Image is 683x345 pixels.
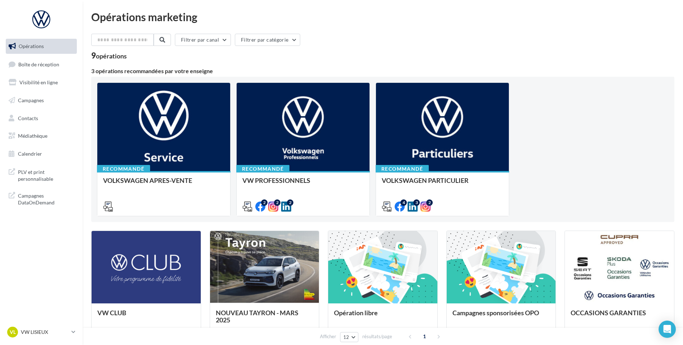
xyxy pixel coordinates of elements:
div: 2 [287,199,293,206]
div: 3 [413,199,420,206]
a: Médiathèque [4,128,78,143]
span: NOUVEAU TAYRON - MARS 2025 [216,309,298,324]
div: 9 [91,52,127,60]
span: 1 [419,331,430,342]
span: Opération libre [334,309,378,317]
a: PLV et print personnalisable [4,164,78,185]
div: opérations [96,53,127,59]
span: VW CLUB [97,309,126,317]
div: Open Intercom Messenger [659,321,676,338]
span: Afficher [320,333,336,340]
div: Recommandé [97,165,150,173]
span: VW PROFESSIONNELS [242,176,310,184]
a: Calendrier [4,146,78,161]
a: Opérations [4,39,78,54]
span: Campagnes sponsorisées OPO [452,309,539,317]
div: 2 [274,199,280,206]
div: Recommandé [236,165,289,173]
span: Contacts [18,115,38,121]
span: OCCASIONS GARANTIES [571,309,646,317]
span: Campagnes DataOnDemand [18,191,74,206]
span: PLV et print personnalisable [18,167,74,183]
button: Filtrer par canal [175,34,231,46]
div: Recommandé [376,165,429,173]
div: 2 [426,199,433,206]
button: Filtrer par catégorie [235,34,300,46]
span: VOLKSWAGEN APRES-VENTE [103,176,192,184]
div: 4 [400,199,407,206]
p: VW LISIEUX [21,329,69,336]
a: Contacts [4,111,78,126]
span: VOLKSWAGEN PARTICULIER [382,176,469,184]
a: VL VW LISIEUX [6,325,77,339]
span: VL [10,329,16,336]
span: Boîte de réception [18,61,59,67]
span: 12 [343,334,349,340]
a: Campagnes [4,93,78,108]
a: Campagnes DataOnDemand [4,188,78,209]
div: Opérations marketing [91,11,674,22]
a: Boîte de réception [4,57,78,72]
span: Médiathèque [18,133,47,139]
button: 12 [340,332,358,342]
div: 2 [261,199,268,206]
span: résultats/page [362,333,392,340]
span: Opérations [19,43,44,49]
a: Visibilité en ligne [4,75,78,90]
span: Calendrier [18,151,42,157]
span: Visibilité en ligne [19,79,58,85]
div: 3 opérations recommandées par votre enseigne [91,68,674,74]
span: Campagnes [18,97,44,103]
